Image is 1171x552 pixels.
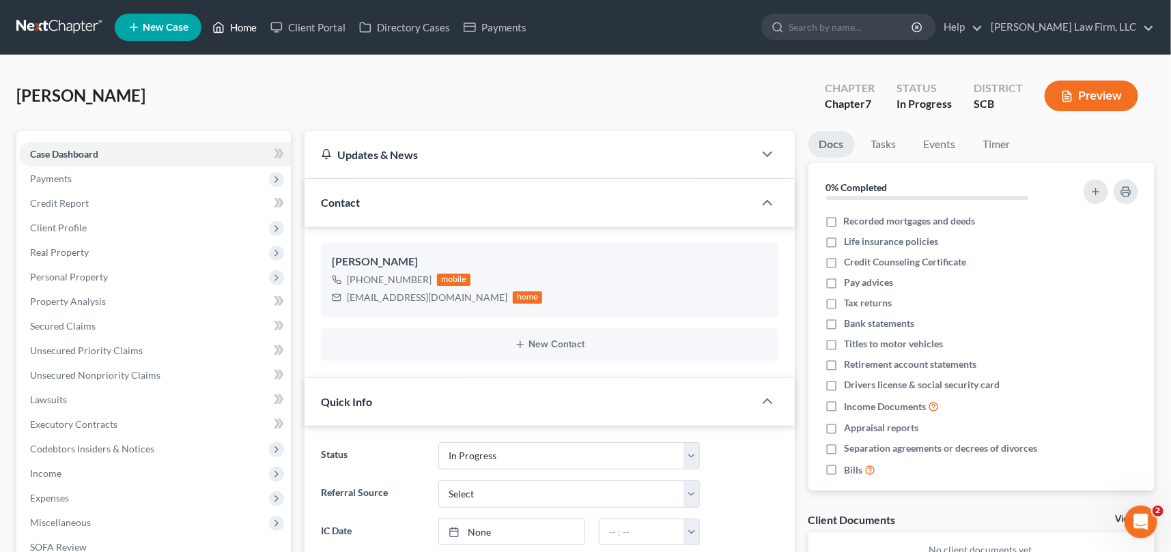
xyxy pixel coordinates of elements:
span: Titles to motor vehicles [844,337,943,351]
span: Unsecured Nonpriority Claims [30,369,160,381]
label: Status [314,442,432,469]
label: Referral Source [314,480,432,508]
a: Help [937,15,983,40]
span: Income Documents [844,400,926,413]
div: Chapter [825,81,875,96]
span: Unsecured Priority Claims [30,345,143,356]
input: Search by name... [789,14,914,40]
div: home [513,291,543,304]
strong: 0% Completed [826,181,888,193]
span: Recorded mortgages and deeds [844,214,976,228]
a: Unsecured Nonpriority Claims [19,363,291,388]
span: Expenses [30,492,69,504]
div: mobile [437,274,471,286]
span: [PERSON_NAME] [16,85,145,105]
span: Life insurance policies [844,235,938,248]
a: Tasks [860,131,907,158]
div: [EMAIL_ADDRESS][DOMAIN_NAME] [347,291,507,304]
a: Property Analysis [19,289,291,314]
a: Home [206,15,264,40]
span: Lawsuits [30,394,67,405]
span: Quick Info [321,395,372,408]
div: Chapter [825,96,875,112]
span: New Case [143,23,188,33]
span: Bank statements [844,317,914,330]
span: Payments [30,173,72,184]
iframe: Intercom live chat [1125,506,1157,538]
div: Status [897,81,952,96]
a: Case Dashboard [19,142,291,166]
span: Secured Claims [30,320,96,332]
span: 2 [1153,506,1163,517]
span: Miscellaneous [30,517,91,528]
label: IC Date [314,519,432,546]
a: [PERSON_NAME] Law Firm, LLC [984,15,1154,40]
span: Retirement account statements [844,358,976,371]
span: Executory Contracts [30,418,117,430]
a: Secured Claims [19,314,291,338]
span: Drivers license & social security card [844,378,1000,392]
span: Personal Property [30,271,108,282]
a: Unsecured Priority Claims [19,338,291,363]
button: New Contact [332,339,767,350]
a: Timer [972,131,1021,158]
div: [PHONE_NUMBER] [347,273,432,287]
a: Executory Contracts [19,412,291,437]
a: Lawsuits [19,388,291,412]
span: Separation agreements or decrees of divorces [844,441,1037,455]
a: Docs [808,131,855,158]
span: Appraisal reports [844,421,918,435]
span: Pay advices [844,276,893,289]
input: -- : -- [599,519,684,545]
span: 7 [865,97,871,110]
span: Income [30,467,61,479]
a: None [439,519,584,545]
div: Client Documents [808,512,896,527]
div: SCB [974,96,1023,112]
a: Directory Cases [352,15,457,40]
span: Contact [321,196,360,209]
button: Preview [1045,81,1138,111]
div: In Progress [897,96,952,112]
span: Codebtors Insiders & Notices [30,443,154,454]
div: [PERSON_NAME] [332,254,767,270]
div: Updates & News [321,147,737,162]
span: Property Analysis [30,295,106,307]
span: Bills [844,463,862,477]
a: Events [913,131,967,158]
a: Credit Report [19,191,291,216]
span: Case Dashboard [30,148,98,160]
span: Credit Report [30,197,89,209]
span: Real Property [30,246,89,258]
a: Payments [457,15,533,40]
a: View All [1115,514,1149,524]
span: Credit Counseling Certificate [844,255,966,269]
span: Client Profile [30,222,87,233]
a: Client Portal [264,15,352,40]
div: District [974,81,1023,96]
span: Tax returns [844,296,892,310]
